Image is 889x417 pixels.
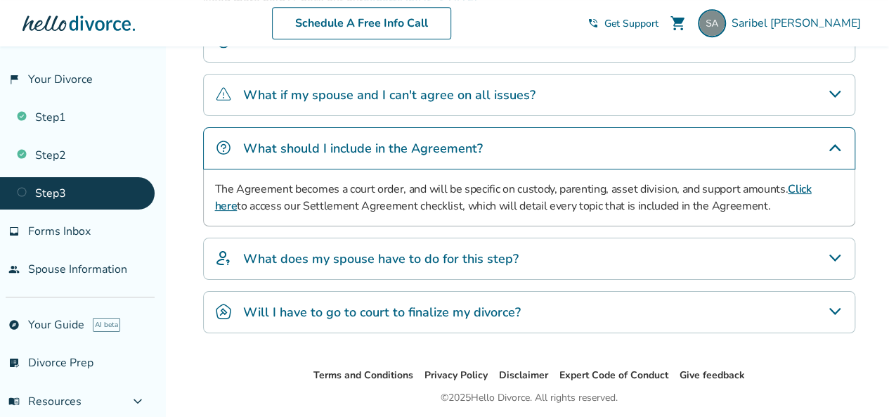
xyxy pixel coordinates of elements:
span: AI beta [93,318,120,332]
a: phone_in_talkGet Support [588,17,658,30]
img: saribelaguirre777@gmail.com [698,9,726,37]
span: Saribel [PERSON_NAME] [732,15,867,31]
h4: What if my spouse and I can't agree on all issues? [243,86,536,104]
span: list_alt_check [8,357,20,368]
span: shopping_cart [670,15,687,32]
div: Will I have to go to court to finalize my divorce? [203,291,855,333]
span: Forms Inbox [28,224,91,239]
div: What does my spouse have to do for this step? [203,238,855,280]
span: expand_more [129,393,146,410]
span: inbox [8,226,20,237]
p: The Agreement becomes a court order, and will be specific on custody, parenting, asset division, ... [215,181,843,214]
img: What if my spouse and I can't agree on all issues? [215,86,232,103]
span: explore [8,319,20,331]
div: What if my spouse and I can't agree on all issues? [203,74,855,116]
a: Click here [215,181,812,214]
span: phone_in_talk [588,18,599,29]
span: Get Support [604,17,658,30]
img: What should I include in the Agreement? [215,139,232,156]
img: Will I have to go to court to finalize my divorce? [215,303,232,320]
span: flag_2 [8,74,20,85]
img: What does my spouse have to do for this step? [215,250,232,267]
a: Expert Code of Conduct [559,368,668,382]
a: Terms and Conditions [313,368,413,382]
h4: What should I include in the Agreement? [243,139,483,158]
a: Schedule A Free Info Call [272,7,451,39]
li: Disclaimer [499,367,548,384]
h4: Will I have to go to court to finalize my divorce? [243,303,521,321]
a: Privacy Policy [424,368,488,382]
div: © 2025 Hello Divorce. All rights reserved. [441,390,618,406]
div: What should I include in the Agreement? [203,127,855,169]
span: menu_book [8,396,20,407]
h4: What does my spouse have to do for this step? [243,250,519,268]
iframe: Chat Widget [819,349,889,417]
li: Give feedback [680,367,745,384]
span: Resources [8,394,82,409]
span: people [8,264,20,275]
